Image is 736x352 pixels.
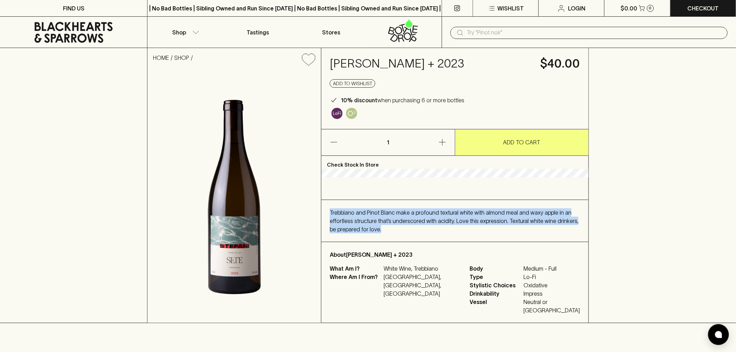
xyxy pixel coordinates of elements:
[524,298,580,314] span: Neutral or [GEOGRAPHIC_DATA]
[470,273,522,281] span: Type
[153,55,169,61] a: HOME
[470,281,522,289] span: Stylistic Choices
[384,273,462,298] p: [GEOGRAPHIC_DATA], [GEOGRAPHIC_DATA], [GEOGRAPHIC_DATA]
[330,273,382,298] p: Where Am I From?
[470,289,522,298] span: Drinkability
[330,56,532,71] h4: [PERSON_NAME] + 2023
[524,281,580,289] span: Oxidative
[341,96,464,104] p: when purchasing 6 or more bottles
[380,129,397,155] p: 1
[221,17,295,48] a: Tastings
[649,6,652,10] p: 0
[524,273,580,281] span: Lo-Fi
[331,108,343,119] img: Lo-Fi
[322,28,341,37] p: Stores
[467,27,722,38] input: Try "Pinot noir"
[330,209,578,232] span: Trebbiano and Pinot Blanc make a profound textural white with almond meal and waxy apple in an ef...
[321,156,589,169] p: Check Stock In Store
[715,331,722,338] img: bubble-icon
[299,51,318,69] button: Add to wishlist
[470,298,522,314] span: Vessel
[63,4,85,13] p: FIND US
[174,55,189,61] a: SHOP
[344,106,359,121] a: Controlled exposure to oxygen, adding complexity and sometimes developed characteristics.
[147,17,221,48] button: Shop
[688,4,719,13] p: Checkout
[330,106,344,121] a: Some may call it natural, others minimum intervention, either way, it’s hands off & maybe even a ...
[346,108,357,119] img: Oxidative
[621,4,638,13] p: $0.00
[497,4,524,13] p: Wishlist
[330,79,375,88] button: Add to wishlist
[524,264,580,273] span: Medium - Full
[524,289,580,298] span: Impress
[470,264,522,273] span: Body
[172,28,186,37] p: Shop
[330,250,580,259] p: About [PERSON_NAME] + 2023
[147,71,321,323] img: 41569.png
[455,129,589,155] button: ADD TO CART
[503,138,541,146] p: ADD TO CART
[384,264,462,273] p: White Wine, Trebbiano
[247,28,269,37] p: Tastings
[568,4,586,13] p: Login
[330,264,382,273] p: What Am I?
[295,17,368,48] a: Stores
[541,56,580,71] h4: $40.00
[341,97,377,103] b: 10% discount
